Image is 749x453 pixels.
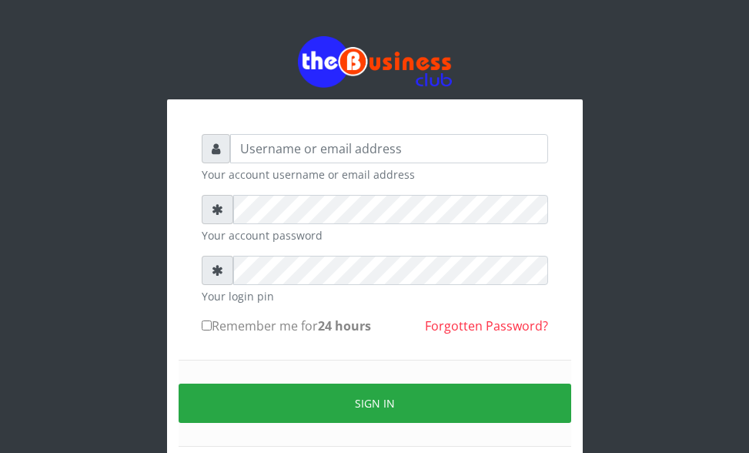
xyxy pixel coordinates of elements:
input: Username or email address [230,134,548,163]
a: Forgotten Password? [425,317,548,334]
small: Your account password [202,227,548,243]
small: Your account username or email address [202,166,548,183]
button: Sign in [179,384,571,423]
b: 24 hours [318,317,371,334]
label: Remember me for [202,317,371,335]
input: Remember me for24 hours [202,320,212,331]
small: Your login pin [202,288,548,304]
